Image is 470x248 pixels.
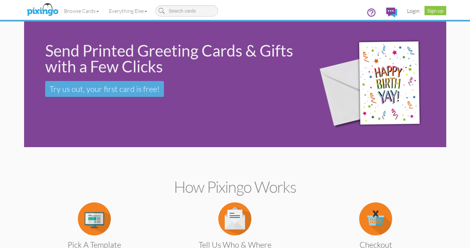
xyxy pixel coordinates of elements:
[359,202,392,235] img: item.alt
[59,3,104,19] a: Browse Cards
[49,84,160,94] span: Try us out, your first card is free!
[78,202,111,235] img: item.alt
[45,81,164,97] a: Try us out, your first card is free!
[155,5,218,17] input: Search cards
[309,23,444,146] img: 942c5090-71ba-4bfc-9a92-ca782dcda692.png
[45,43,300,74] div: Send Printed Greeting Cards & Gifts with a Few Clicks
[402,3,424,19] a: Login
[104,3,152,19] a: Everything Else
[424,6,446,15] a: Sign up
[386,8,397,18] img: comments.svg
[36,178,435,196] h2: How Pixingo works
[218,202,251,235] img: item.alt
[25,2,60,18] img: pixingo logo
